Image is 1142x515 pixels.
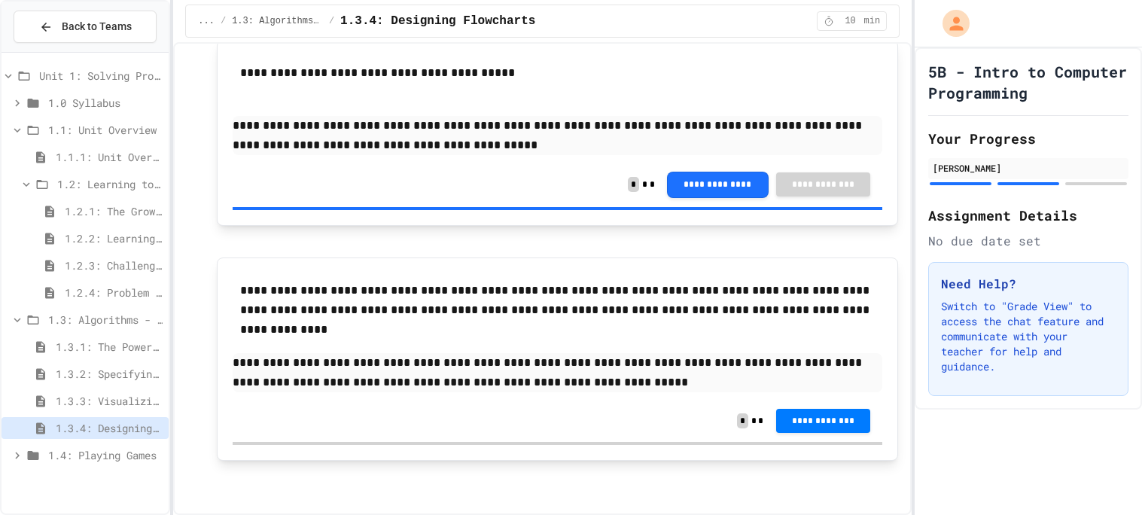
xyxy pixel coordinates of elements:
p: Switch to "Grade View" to access the chat feature and communicate with your teacher for help and ... [941,299,1116,374]
span: 1.3: Algorithms - from Pseudocode to Flowcharts [48,312,163,328]
span: 1.0 Syllabus [48,95,163,111]
div: [PERSON_NAME] [933,161,1124,175]
span: 1.3.4: Designing Flowcharts [56,420,163,436]
span: min [864,15,881,27]
h3: Need Help? [941,275,1116,293]
span: 1.3.3: Visualizing Logic with Flowcharts [56,393,163,409]
span: 1.2.3: Challenge Problem - The Bridge [65,257,163,273]
span: 1.2.1: The Growth Mindset [65,203,163,219]
span: 1.3: Algorithms - from Pseudocode to Flowcharts [232,15,323,27]
span: / [221,15,226,27]
span: 1.4: Playing Games [48,447,163,463]
div: My Account [927,6,973,41]
h2: Your Progress [928,128,1128,149]
span: 1.3.1: The Power of Algorithms [56,339,163,355]
div: No due date set [928,232,1128,250]
span: 1.1: Unit Overview [48,122,163,138]
span: 1.3.4: Designing Flowcharts [340,12,535,30]
span: 1.2.4: Problem Solving Practice [65,285,163,300]
span: 1.3.2: Specifying Ideas with Pseudocode [56,366,163,382]
span: Back to Teams [62,19,132,35]
span: 10 [839,15,863,27]
span: / [329,15,334,27]
span: 1.2: Learning to Solve Hard Problems [57,176,163,192]
h2: Assignment Details [928,205,1128,226]
span: Unit 1: Solving Problems in Computer Science [39,68,163,84]
button: Back to Teams [14,11,157,43]
span: 1.1.1: Unit Overview [56,149,163,165]
h1: 5B - Intro to Computer Programming [928,61,1128,103]
span: ... [198,15,215,27]
span: 1.2.2: Learning to Solve Hard Problems [65,230,163,246]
